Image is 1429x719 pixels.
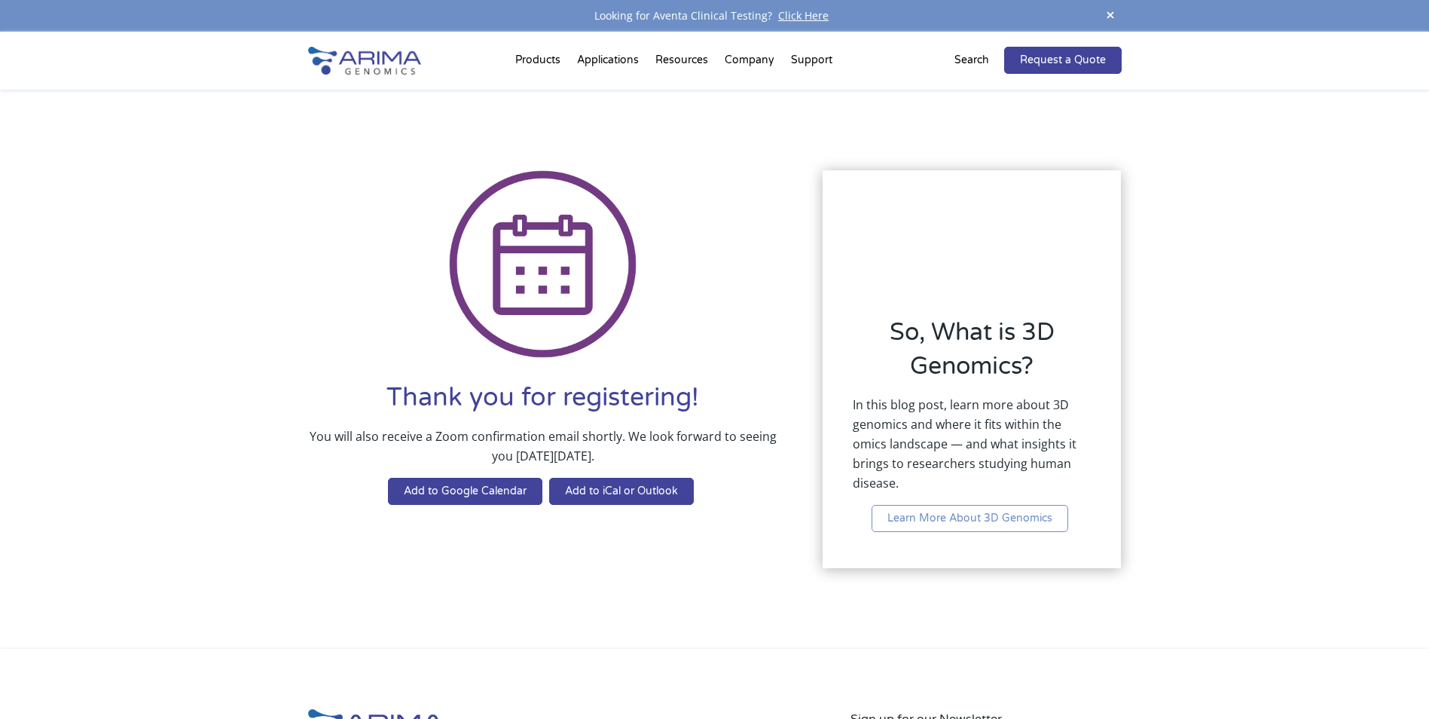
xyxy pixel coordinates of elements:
[308,47,421,75] img: Arima-Genomics-logo
[954,50,989,70] p: Search
[872,505,1068,532] a: Learn More About 3D Genomics
[449,170,637,359] img: Icon Calendar
[853,316,1091,395] h2: So, What is 3D Genomics?
[388,478,542,505] a: Add to Google Calendar
[308,427,778,478] p: You will also receive a Zoom confirmation email shortly. We look forward to seeing you [DATE][DATE].
[772,8,835,23] a: Click Here
[1004,47,1122,74] a: Request a Quote
[853,395,1091,505] p: In this blog post, learn more about 3D genomics and where it fits within the omics landscape — an...
[549,478,694,505] a: Add to iCal or Outlook
[308,381,778,427] h1: Thank you for registering!
[308,6,1122,26] div: Looking for Aventa Clinical Testing?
